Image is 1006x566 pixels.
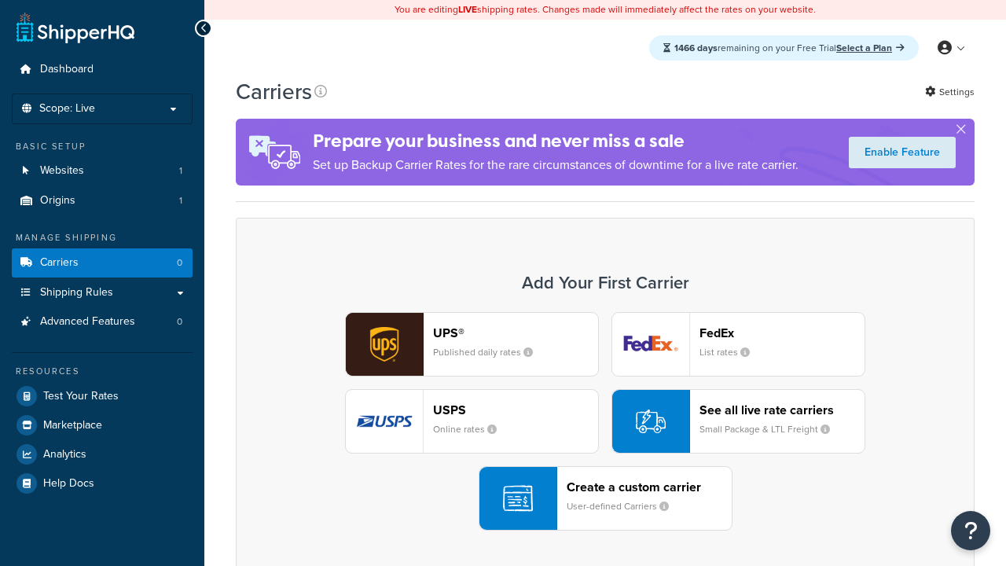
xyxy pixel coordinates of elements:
span: Scope: Live [39,102,95,116]
small: Online rates [433,422,509,436]
header: See all live rate carriers [699,402,865,417]
small: Published daily rates [433,345,545,359]
span: 0 [177,256,182,270]
button: usps logoUSPSOnline rates [345,389,599,454]
img: ad-rules-rateshop-fe6ec290ccb7230408bd80ed9643f0289d75e0ffd9eb532fc0e269fcd187b520.png [236,119,313,186]
span: Shipping Rules [40,286,113,300]
img: icon-carrier-custom-c93b8a24.svg [503,483,533,513]
a: Websites 1 [12,156,193,186]
header: FedEx [699,325,865,340]
span: Websites [40,164,84,178]
a: Test Your Rates [12,382,193,410]
span: Carriers [40,256,79,270]
button: See all live rate carriersSmall Package & LTL Freight [611,389,865,454]
span: Help Docs [43,477,94,491]
small: List rates [699,345,762,359]
li: Websites [12,156,193,186]
span: Analytics [43,448,86,461]
span: 1 [179,194,182,208]
span: Dashboard [40,63,94,76]
div: Basic Setup [12,140,193,153]
strong: 1466 days [674,41,718,55]
a: Carriers 0 [12,248,193,277]
header: USPS [433,402,598,417]
span: Marketplace [43,419,102,432]
li: Advanced Features [12,307,193,336]
button: Open Resource Center [951,511,990,550]
a: Advanced Features 0 [12,307,193,336]
a: ShipperHQ Home [17,12,134,43]
span: Test Your Rates [43,390,119,403]
h1: Carriers [236,76,312,107]
li: Origins [12,186,193,215]
a: Enable Feature [849,137,956,168]
p: Set up Backup Carrier Rates for the rare circumstances of downtime for a live rate carrier. [313,154,799,176]
h4: Prepare your business and never miss a sale [313,128,799,154]
span: 0 [177,315,182,329]
a: Origins 1 [12,186,193,215]
button: ups logoUPS®Published daily rates [345,312,599,377]
h3: Add Your First Carrier [252,274,958,292]
div: remaining on your Free Trial [649,35,919,61]
div: Manage Shipping [12,231,193,244]
b: LIVE [458,2,477,17]
a: Select a Plan [836,41,905,55]
span: Advanced Features [40,315,135,329]
header: UPS® [433,325,598,340]
small: Small Package & LTL Freight [699,422,843,436]
li: Carriers [12,248,193,277]
a: Marketplace [12,411,193,439]
img: ups logo [346,313,423,376]
span: Origins [40,194,75,208]
a: Help Docs [12,469,193,498]
a: Settings [925,81,975,103]
a: Shipping Rules [12,278,193,307]
a: Dashboard [12,55,193,84]
small: User-defined Carriers [567,499,681,513]
span: 1 [179,164,182,178]
img: fedEx logo [612,313,689,376]
button: fedEx logoFedExList rates [611,312,865,377]
img: icon-carrier-liverate-becf4550.svg [636,406,666,436]
a: Analytics [12,440,193,469]
button: Create a custom carrierUser-defined Carriers [479,466,732,531]
div: Resources [12,365,193,378]
img: usps logo [346,390,423,453]
header: Create a custom carrier [567,480,732,494]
